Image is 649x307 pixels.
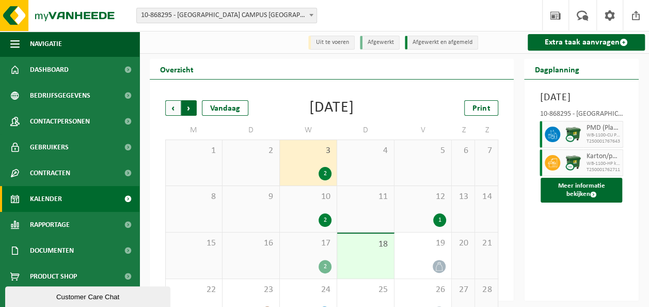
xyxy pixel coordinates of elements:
span: 11 [342,191,389,203]
span: 3 [285,145,331,157]
td: W [280,121,337,140]
span: 19 [400,238,446,249]
span: WB-1100-CU PMD (Plastiek, Metaal, Drankkartons) (bedrijven) [586,132,620,139]
span: 10 [285,191,331,203]
td: V [394,121,452,140]
div: Vandaag [202,100,248,116]
li: Afgewerkt [360,36,400,50]
span: 17 [285,238,331,249]
h2: Overzicht [150,59,204,79]
div: 1 [433,213,446,227]
span: 20 [457,238,469,249]
span: PMD (Plastiek, Metaal, Drankkartons) (bedrijven) [586,124,620,132]
span: Volgende [181,100,197,116]
span: Vorige [165,100,181,116]
span: 22 [171,284,217,296]
span: 7 [480,145,493,157]
span: 28 [480,284,493,296]
li: Uit te voeren [308,36,355,50]
span: Kalender [30,186,62,212]
span: 10-868295 - MIRAS CAMPUS SPERMALIE - BRUGGE [137,8,316,23]
span: 14 [480,191,493,203]
span: 6 [457,145,469,157]
span: Contactpersonen [30,109,90,134]
td: D [337,121,394,140]
span: 9 [228,191,274,203]
img: WB-1100-CU [565,155,581,171]
span: 16 [228,238,274,249]
span: WB-1100-HP karton/papier, los (bedrijven) [586,161,620,167]
span: 27 [457,284,469,296]
div: [DATE] [309,100,354,116]
h3: [DATE] [540,90,623,105]
span: Navigatie [30,31,62,57]
span: Documenten [30,238,74,264]
span: Karton/papier, los (bedrijven) [586,152,620,161]
span: Gebruikers [30,134,69,160]
h2: Dagplanning [524,59,589,79]
span: 23 [228,284,274,296]
li: Afgewerkt en afgemeld [405,36,478,50]
td: D [223,121,280,140]
td: Z [452,121,475,140]
span: 4 [342,145,389,157]
span: 12 [400,191,446,203]
td: M [165,121,223,140]
a: Extra taak aanvragen [528,34,645,51]
td: Z [475,121,498,140]
span: 1 [171,145,217,157]
iframe: chat widget [5,284,172,307]
span: 10-868295 - MIRAS CAMPUS SPERMALIE - BRUGGE [136,8,317,23]
span: 25 [342,284,389,296]
span: 2 [228,145,274,157]
span: 15 [171,238,217,249]
span: 26 [400,284,446,296]
button: Meer informatie bekijken [541,178,622,203]
span: Rapportage [30,212,70,238]
span: T250001767643 [586,139,620,145]
span: 21 [480,238,493,249]
span: 5 [400,145,446,157]
span: T250001762711 [586,167,620,173]
span: Product Shop [30,264,77,289]
span: Print [472,104,490,113]
span: Contracten [30,160,70,186]
span: 13 [457,191,469,203]
span: Dashboard [30,57,69,83]
span: Bedrijfsgegevens [30,83,90,109]
div: 2 [319,167,331,180]
span: 8 [171,191,217,203]
div: 10-868295 - [GEOGRAPHIC_DATA] CAMPUS [GEOGRAPHIC_DATA] - [GEOGRAPHIC_DATA] [540,111,623,121]
div: 2 [319,260,331,273]
div: 2 [319,213,331,227]
span: 24 [285,284,331,296]
span: 18 [342,239,389,250]
img: WB-1100-CU [565,127,581,142]
a: Print [464,100,498,116]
